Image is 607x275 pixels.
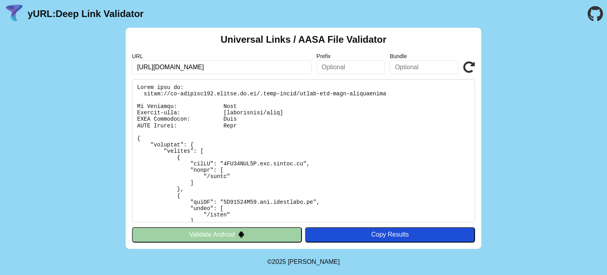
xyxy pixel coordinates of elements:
div: Copy Results [309,231,471,238]
button: Copy Results [305,227,475,242]
button: Validate Android [132,227,302,242]
footer: © [267,249,339,275]
input: Optional [390,60,458,74]
label: URL [132,53,312,59]
label: Bundle [390,53,458,59]
label: Prefix [317,53,385,59]
input: Optional [317,60,385,74]
img: droidIcon.svg [238,231,245,238]
h2: Universal Links / AASA File Validator [221,34,386,45]
a: Michael Ibragimchayev's Personal Site [288,258,340,265]
pre: Lorem ipsu do: sitam://co-adipisc192.elitse.do.ei/.temp-incid/utlab-etd-magn-aliquaenima Mi Venia... [132,79,475,222]
input: Required [132,60,312,74]
img: yURL Logo [4,4,25,24]
span: 2025 [272,258,286,265]
a: yURL:Deep Link Validator [28,8,143,19]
